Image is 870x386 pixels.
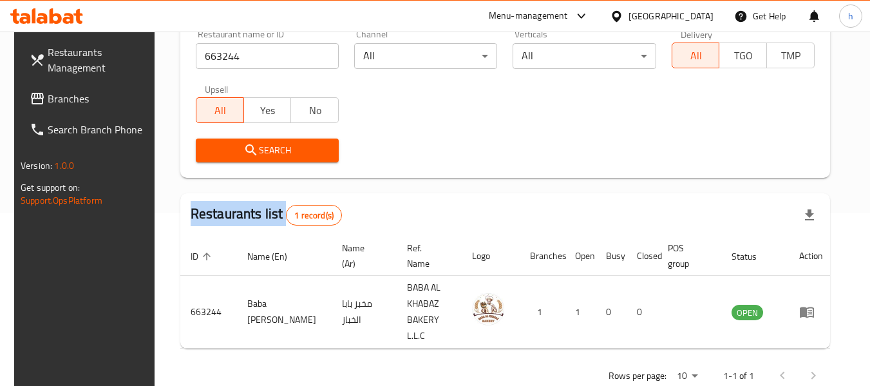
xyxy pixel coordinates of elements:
[732,305,763,320] span: OPEN
[342,240,381,271] span: Name (Ar)
[513,43,656,69] div: All
[520,236,565,276] th: Branches
[247,249,304,264] span: Name (En)
[681,30,713,39] label: Delivery
[48,122,149,137] span: Search Branch Phone
[799,304,823,320] div: Menu
[206,142,328,159] span: Search
[180,236,833,349] table: enhanced table
[489,8,568,24] div: Menu-management
[287,209,341,222] span: 1 record(s)
[772,46,809,65] span: TMP
[668,240,706,271] span: POS group
[794,200,825,231] div: Export file
[196,97,244,123] button: All
[196,43,339,69] input: Search for restaurant name or ID..
[723,368,754,384] p: 1-1 of 1
[520,276,565,349] td: 1
[296,101,334,120] span: No
[766,43,815,68] button: TMP
[672,43,720,68] button: All
[19,37,160,83] a: Restaurants Management
[196,139,339,162] button: Search
[629,9,714,23] div: [GEOGRAPHIC_DATA]
[290,97,339,123] button: No
[672,367,703,386] div: Rows per page:
[732,249,773,264] span: Status
[724,46,762,65] span: TGO
[48,91,149,106] span: Branches
[472,293,504,325] img: Baba Al Khabaz Bakery
[21,157,52,174] span: Version:
[596,236,627,276] th: Busy
[191,249,215,264] span: ID
[407,240,446,271] span: Ref. Name
[565,236,596,276] th: Open
[789,236,833,276] th: Action
[180,276,237,349] td: 663244
[627,276,657,349] td: 0
[332,276,397,349] td: مخبز بابا الخباز
[609,368,667,384] p: Rows per page:
[354,43,497,69] div: All
[848,9,853,23] span: h
[243,97,292,123] button: Yes
[596,276,627,349] td: 0
[397,276,462,349] td: BABA AL KHABAZ BAKERY L.L.C
[286,205,342,226] div: Total records count
[205,84,229,93] label: Upsell
[237,276,332,349] td: Baba [PERSON_NAME]
[565,276,596,349] td: 1
[54,157,74,174] span: 1.0.0
[19,83,160,114] a: Branches
[21,192,102,209] a: Support.OpsPlatform
[677,46,715,65] span: All
[48,44,149,75] span: Restaurants Management
[462,236,520,276] th: Logo
[19,114,160,145] a: Search Branch Phone
[627,236,657,276] th: Closed
[202,101,239,120] span: All
[191,204,342,226] h2: Restaurants list
[249,101,287,120] span: Yes
[21,179,80,196] span: Get support on:
[719,43,767,68] button: TGO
